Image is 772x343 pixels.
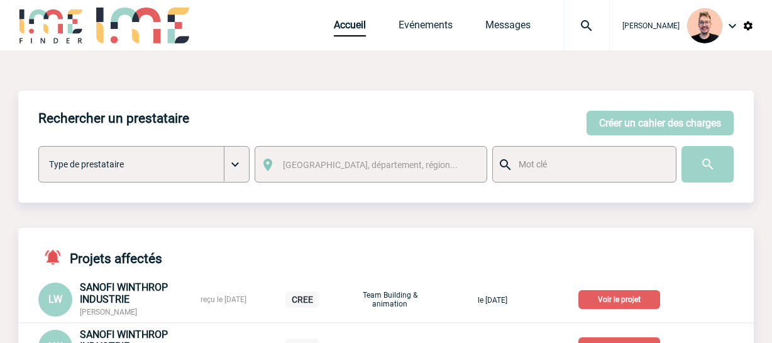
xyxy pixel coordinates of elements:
a: Accueil [334,19,366,37]
input: Submit [681,146,734,183]
a: Messages [485,19,531,37]
span: [PERSON_NAME] [80,308,137,317]
img: IME-Finder [18,8,84,43]
span: [PERSON_NAME] [622,21,680,30]
h4: Projets affectés [38,248,162,266]
p: Team Building & animation [358,291,421,308]
span: reçu le [DATE] [201,295,246,304]
img: notifications-active-24-px-r.png [43,248,70,266]
a: Voir le projet [578,293,665,305]
a: Evénements [399,19,453,37]
span: [GEOGRAPHIC_DATA], département, région... [283,160,458,170]
img: 129741-1.png [687,8,722,43]
p: Voir le projet [578,290,660,309]
span: le [DATE] [478,296,507,305]
span: LW [48,293,62,305]
h4: Rechercher un prestataire [38,111,189,126]
span: SANOFI WINTHROP INDUSTRIE [80,281,168,305]
p: CREE [285,291,319,308]
input: Mot clé [516,156,664,172]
